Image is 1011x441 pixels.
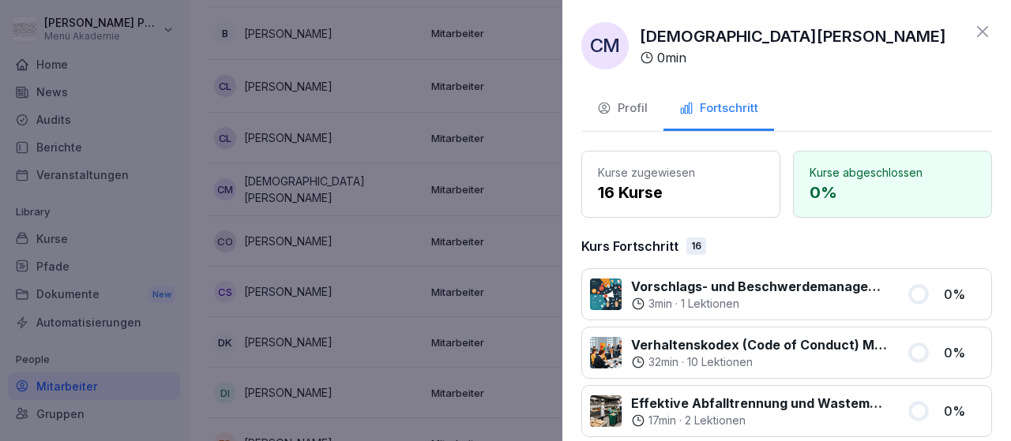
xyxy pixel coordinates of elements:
p: 1 Lektionen [681,296,739,312]
p: Kurse zugewiesen [598,164,764,181]
div: Fortschritt [679,99,758,118]
p: 16 Kurse [598,181,764,204]
p: 10 Lektionen [687,354,753,370]
p: [DEMOGRAPHIC_DATA][PERSON_NAME] [640,24,946,48]
p: Vorschlags- und Beschwerdemanagement bei Menü 2000 [631,277,888,296]
p: 17 min [648,413,676,428]
p: 0 % [944,285,983,304]
button: Profil [581,88,663,131]
div: Profil [597,99,648,118]
div: 16 [686,237,706,255]
div: · [631,413,888,428]
div: · [631,296,888,312]
div: · [631,354,888,370]
p: Verhaltenskodex (Code of Conduct) Menü 2000 [631,335,888,354]
p: 0 % [944,402,983,420]
p: 0 min [657,48,686,67]
p: 32 min [648,354,678,370]
p: 3 min [648,296,672,312]
p: 0 % [944,343,983,362]
p: Kurse abgeschlossen [810,164,975,181]
p: Effektive Abfalltrennung und Wastemanagement im Catering [631,394,888,413]
p: Kurs Fortschritt [581,237,678,256]
p: 2 Lektionen [685,413,746,428]
button: Fortschritt [663,88,774,131]
p: 0 % [810,181,975,204]
div: CM [581,22,629,69]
